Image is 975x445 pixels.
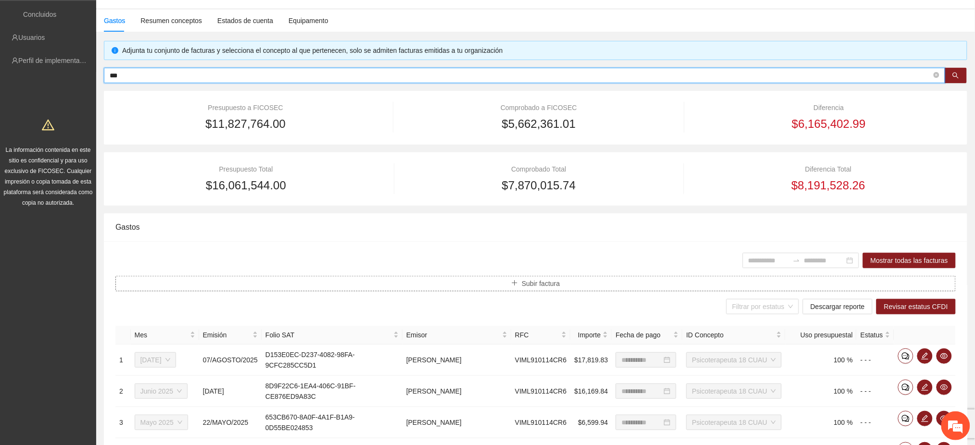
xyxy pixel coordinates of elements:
th: Uso presupuestal [785,326,857,345]
span: to [793,257,800,264]
th: RFC [511,326,570,345]
span: comment [899,415,913,422]
span: Subir factura [522,278,560,289]
div: Diferencia Total [701,164,956,174]
span: Emisor [406,330,500,340]
button: Revisar estatus CFDI [876,299,956,314]
div: Presupuesto a FICOSEC [115,102,376,113]
button: comment [898,348,913,364]
span: close-circle [934,72,939,78]
button: edit [917,380,933,395]
td: D153E0EC-D237-4082-98FA-9CFC285CC5D1 [262,345,403,376]
button: eye [937,380,952,395]
td: VIML910114CR6 [511,376,570,407]
span: warning [42,119,54,131]
td: 8D9F22C6-1EA4-406C-91BF-CE876ED9A83C [262,376,403,407]
td: 100 % [785,345,857,376]
td: 653CB670-8A0F-4A1F-B1A9-0D55BE024853 [262,407,403,438]
td: [DATE] [199,376,262,407]
button: Descargar reporte [803,299,873,314]
span: Fecha de pago [616,330,671,340]
span: info-circle [112,47,118,54]
td: 07/AGOSTO/2025 [199,345,262,376]
div: Comprobado a FICOSEC [411,102,667,113]
button: edit [917,348,933,364]
span: Junio 2025 [140,384,182,398]
td: 22/MAYO/2025 [199,407,262,438]
th: Estatus [857,326,894,345]
span: $16,061,544.00 [206,176,286,195]
td: - - - [857,407,894,438]
span: comment [899,383,913,391]
td: [PERSON_NAME] [403,345,511,376]
span: Psicoterapeuta 18 CUAU [692,384,776,398]
span: search [952,72,959,80]
th: Mes [131,326,199,345]
div: Chatee con nosotros ahora [50,49,162,62]
span: Estatus [861,330,883,340]
div: Diferencia [702,102,956,113]
th: ID Concepto [683,326,785,345]
td: VIML910114CR6 [511,407,570,438]
span: eye [937,383,951,391]
td: $17,819.83 [570,345,612,376]
span: La información contenida en este sitio es confidencial y para uso exclusivo de FICOSEC. Cualquier... [4,147,93,206]
span: $7,870,015.74 [502,176,575,195]
td: 2 [115,376,131,407]
button: plusSubir factura [115,276,956,291]
th: Importe [570,326,612,345]
a: Perfil de implementadora [18,57,93,64]
td: [PERSON_NAME] [403,376,511,407]
button: Mostrar todas las facturas [863,253,956,268]
span: Julio 2025 [140,353,170,367]
div: Equipamento [289,15,329,26]
button: comment [898,411,913,426]
td: $16,169.84 [570,376,612,407]
span: Emisión [203,330,251,340]
span: Psicoterapeuta 18 CUAU [692,415,776,430]
a: Concluidos [23,11,56,18]
th: Emisor [403,326,511,345]
th: Folio SAT [262,326,403,345]
th: Emisión [199,326,262,345]
td: VIML910114CR6 [511,345,570,376]
td: 1 [115,345,131,376]
div: Gastos [115,213,956,241]
td: 100 % [785,376,857,407]
span: ID Concepto [686,330,774,340]
div: Comprobado Total [411,164,666,174]
span: Folio SAT [266,330,392,340]
div: Minimizar ventana de chat en vivo [158,5,181,28]
td: [PERSON_NAME] [403,407,511,438]
th: Fecha de pago [612,326,683,345]
span: Importe [574,330,601,340]
td: 100 % [785,407,857,438]
td: $6,599.94 [570,407,612,438]
span: plus [511,280,518,287]
span: Mayo 2025 [140,415,182,430]
span: $6,165,402.99 [792,115,865,133]
button: edit [917,411,933,426]
textarea: Escriba su mensaje y pulse “Intro” [5,262,183,296]
td: - - - [857,376,894,407]
a: Usuarios [18,34,45,41]
span: edit [918,383,932,391]
span: eye [937,415,951,422]
div: Resumen conceptos [140,15,202,26]
span: Mes [135,330,188,340]
span: comment [899,352,913,360]
div: Gastos [104,15,125,26]
span: eye [937,352,951,360]
span: $8,191,528.26 [792,176,865,195]
button: eye [937,411,952,426]
td: - - - [857,345,894,376]
button: eye [937,348,952,364]
button: comment [898,380,913,395]
span: $11,827,764.00 [205,115,286,133]
span: Descargar reporte [810,301,865,312]
span: Psicoterapeuta 18 CUAU [692,353,776,367]
span: edit [918,415,932,422]
div: Adjunta tu conjunto de facturas y selecciona el concepto al que pertenecen, solo se admiten factu... [122,45,960,56]
span: swap-right [793,257,800,264]
button: search [945,68,967,83]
